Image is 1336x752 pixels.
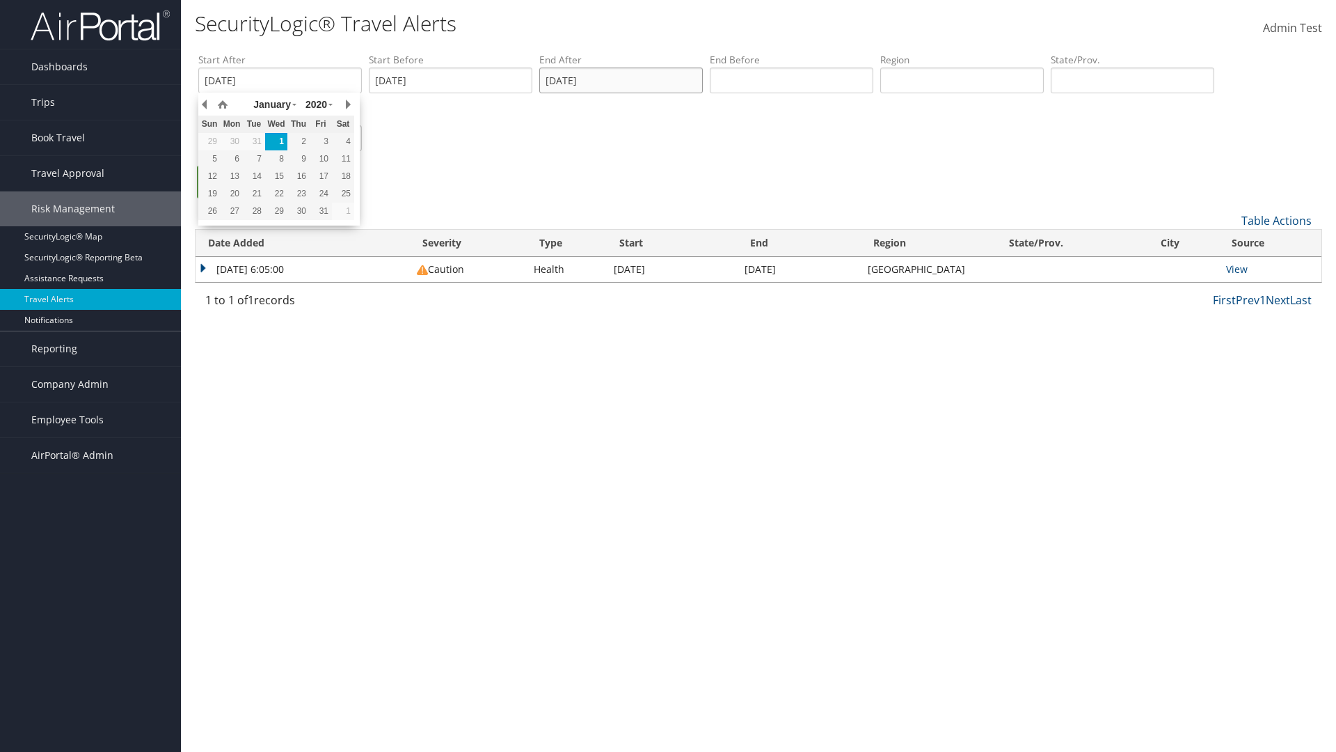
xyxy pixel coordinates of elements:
div: 12 [198,170,221,182]
a: Prev [1236,292,1259,308]
div: 17 [310,170,332,182]
label: End Before [710,53,873,67]
label: Start After [198,53,362,67]
div: 1 to 1 of records [205,292,466,315]
a: Admin Test [1263,7,1322,50]
span: Company Admin [31,367,109,402]
a: Last [1290,292,1312,308]
span: Reporting [31,331,77,366]
th: End: activate to sort column ascending [738,230,861,257]
div: 14 [243,170,265,182]
th: Date Added: activate to sort column ascending [196,230,410,257]
img: airportal-logo.png [31,9,170,42]
div: 3 [310,135,332,148]
a: First [1213,292,1236,308]
td: [DATE] [738,257,861,282]
div: 23 [287,187,310,200]
span: 2020 [305,99,327,110]
span: Employee Tools [31,402,104,437]
td: Caution [410,257,527,282]
th: Region: activate to sort column ascending [861,230,996,257]
label: Region [880,53,1044,67]
span: Book Travel [31,120,85,155]
a: 1 [1259,292,1266,308]
th: Wed [265,116,287,133]
th: State/Prov.: activate to sort column ascending [996,230,1148,257]
th: Sun [198,116,221,133]
div: 4 [332,135,354,148]
h1: SecurityLogic® Travel Alerts [195,9,946,38]
div: 9 [287,152,310,165]
div: 29 [198,135,221,148]
td: [DATE] [607,257,738,282]
span: January [253,99,291,110]
div: 11 [332,152,354,165]
div: 8 [265,152,287,165]
div: 2 [287,135,310,148]
div: 31 [243,135,265,148]
td: [GEOGRAPHIC_DATA] [861,257,996,282]
div: 22 [265,187,287,200]
div: 7 [243,152,265,165]
th: Severity: activate to sort column ascending [410,230,527,257]
div: 24 [310,187,332,200]
th: Type: activate to sort column ascending [527,230,607,257]
div: 21 [243,187,265,200]
div: 19 [198,187,221,200]
div: 20 [221,187,243,200]
a: Search [197,166,264,198]
span: Trips [31,85,55,120]
span: 1 [248,292,254,308]
th: Fri [310,116,332,133]
span: AirPortal® Admin [31,438,113,473]
div: 10 [310,152,332,165]
div: 30 [221,135,243,148]
a: Table Actions [1241,213,1312,228]
label: End After [539,53,703,67]
img: alert-flat-solid-caution.png [417,265,428,276]
div: 30 [287,205,310,217]
td: Health [527,257,607,282]
span: Travel Approval [31,156,104,191]
span: Risk Management [31,191,115,226]
div: 28 [243,205,265,217]
th: Tue [243,116,265,133]
div: 1 [332,205,354,217]
span: Dashboards [31,49,88,84]
th: Start: activate to sort column ascending [607,230,738,257]
td: [DATE] 6:05:00 [196,257,410,282]
th: Sat [332,116,354,133]
div: 25 [332,187,354,200]
label: Start Before [369,53,532,67]
div: 1 [265,135,287,148]
div: 26 [198,205,221,217]
div: 31 [310,205,332,217]
a: Next [1266,292,1290,308]
div: 16 [287,170,310,182]
th: Mon [221,116,243,133]
label: State/Prov. [1051,53,1214,67]
div: 18 [332,170,354,182]
th: City: activate to sort column ascending [1148,230,1219,257]
div: 29 [265,205,287,217]
div: 6 [221,152,243,165]
div: 5 [198,152,221,165]
span: Admin Test [1263,20,1322,36]
div: 13 [221,170,243,182]
a: View [1226,263,1248,276]
div: 27 [221,205,243,217]
div: 15 [265,170,287,182]
th: Source: activate to sort column ascending [1219,230,1321,257]
th: Thu [287,116,310,133]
